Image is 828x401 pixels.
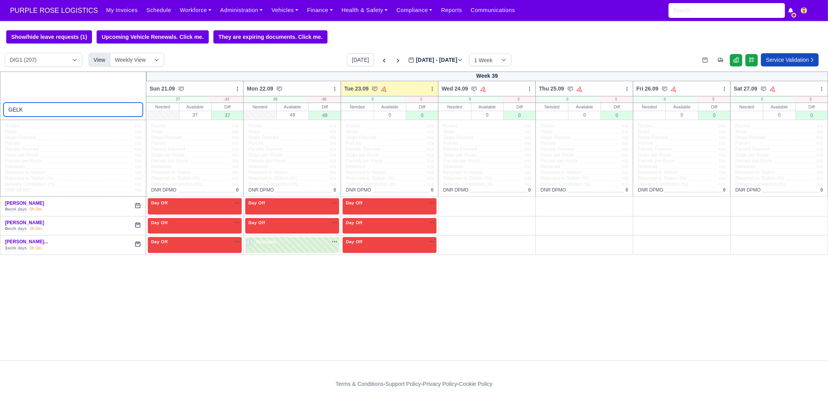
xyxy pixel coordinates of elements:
[5,135,35,141] span: Stops Planned
[146,71,828,81] div: Week 39
[248,164,268,170] span: Delivered
[244,96,307,103] div: 49
[423,381,457,387] a: Privacy Policy
[135,135,142,140] span: n/a
[176,3,216,18] a: Workforce
[5,239,48,244] a: [PERSON_NAME]...
[638,176,686,181] span: Returned to Station (%)
[213,30,327,44] a: They are expiring documents. Click me.
[524,158,531,164] span: n/a
[232,152,239,158] span: n/a
[135,187,142,193] span: n/a
[232,141,239,146] span: n/a
[216,3,267,18] a: Administration
[622,129,628,134] span: n/a
[427,123,434,129] span: n/a
[330,158,336,164] span: n/a
[540,123,555,129] span: Routes
[443,158,480,164] span: Parcels per Route
[540,152,574,158] span: Stops per Route
[5,187,30,193] span: DNR DPMO
[392,3,437,18] a: Compliance
[232,129,239,134] span: n/a
[341,103,373,111] div: Needed
[248,158,286,164] span: Parcels per Route
[471,103,503,111] div: Available
[307,96,341,103] div: -46
[330,135,336,140] span: n/a
[248,176,297,181] span: Returned to Station (%)
[151,181,201,187] span: Delivery Completion (%)
[151,123,166,129] span: Routes
[211,111,243,120] div: 37
[135,129,142,134] span: n/a
[524,170,531,175] span: n/a
[638,123,653,129] span: Routes
[471,111,503,119] div: 0
[151,170,191,176] span: Returned to Station
[540,187,566,193] span: DNR DPMO
[622,152,628,158] span: n/a
[30,245,42,251] div: 0h 0m
[622,135,628,140] span: n/a
[5,206,27,213] div: work days
[431,187,434,193] span: 0
[5,181,55,187] span: Delivery Completion (%)
[135,141,142,146] span: n/a
[459,381,492,387] a: Cookie Policy
[255,239,278,244] span: Available
[151,152,185,158] span: Stops per Route
[248,152,282,158] span: Stops per Route
[719,158,726,164] span: n/a
[536,103,568,111] div: Needed
[443,181,493,187] span: Delivery Completion (%)
[816,146,823,152] span: n/a
[427,181,434,187] span: n/a
[346,164,365,170] span: Delivered
[142,3,175,18] a: Schedule
[427,176,434,181] span: n/a
[267,3,303,18] a: Vehicles
[135,176,142,181] span: n/a
[330,141,336,146] span: n/a
[437,3,466,18] a: Reports
[236,187,239,193] span: 0
[346,176,394,181] span: Returned to Station (%)
[102,3,142,18] a: My Invoices
[443,146,477,152] span: Parcels Planned
[816,176,823,181] span: n/a
[5,158,42,164] span: Parcels per Route
[539,85,564,92] span: Thu 25.09
[247,200,267,206] span: Day Off
[151,164,171,170] span: Delivered
[735,135,766,141] span: Stops Planned
[731,103,763,111] div: Needed
[385,381,421,387] a: Support Policy
[248,181,298,187] span: Delivery Completion (%)
[524,164,531,169] span: n/a
[346,187,371,193] span: DNR DPMO
[622,141,628,146] span: n/a
[794,96,828,103] div: 3
[179,103,211,111] div: Available
[248,187,274,193] span: DNR DPMO
[719,181,726,187] span: n/a
[5,123,20,129] span: Routes
[568,111,600,119] div: 0
[5,200,44,206] a: [PERSON_NAME]
[247,239,253,245] span: 1
[406,111,438,120] div: 0
[796,103,828,111] div: Diff
[146,96,209,103] div: 37
[524,181,531,187] span: n/a
[210,96,243,103] div: -34
[151,176,199,181] span: Returned to Station (%)
[524,129,531,134] span: n/a
[735,158,773,164] span: Parcels per Route
[689,311,828,401] iframe: Chat Widget
[666,103,698,111] div: Available
[344,220,364,225] span: Day Off
[696,96,730,103] div: 3
[248,146,282,152] span: Parcels Planned
[344,200,364,206] span: Day Off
